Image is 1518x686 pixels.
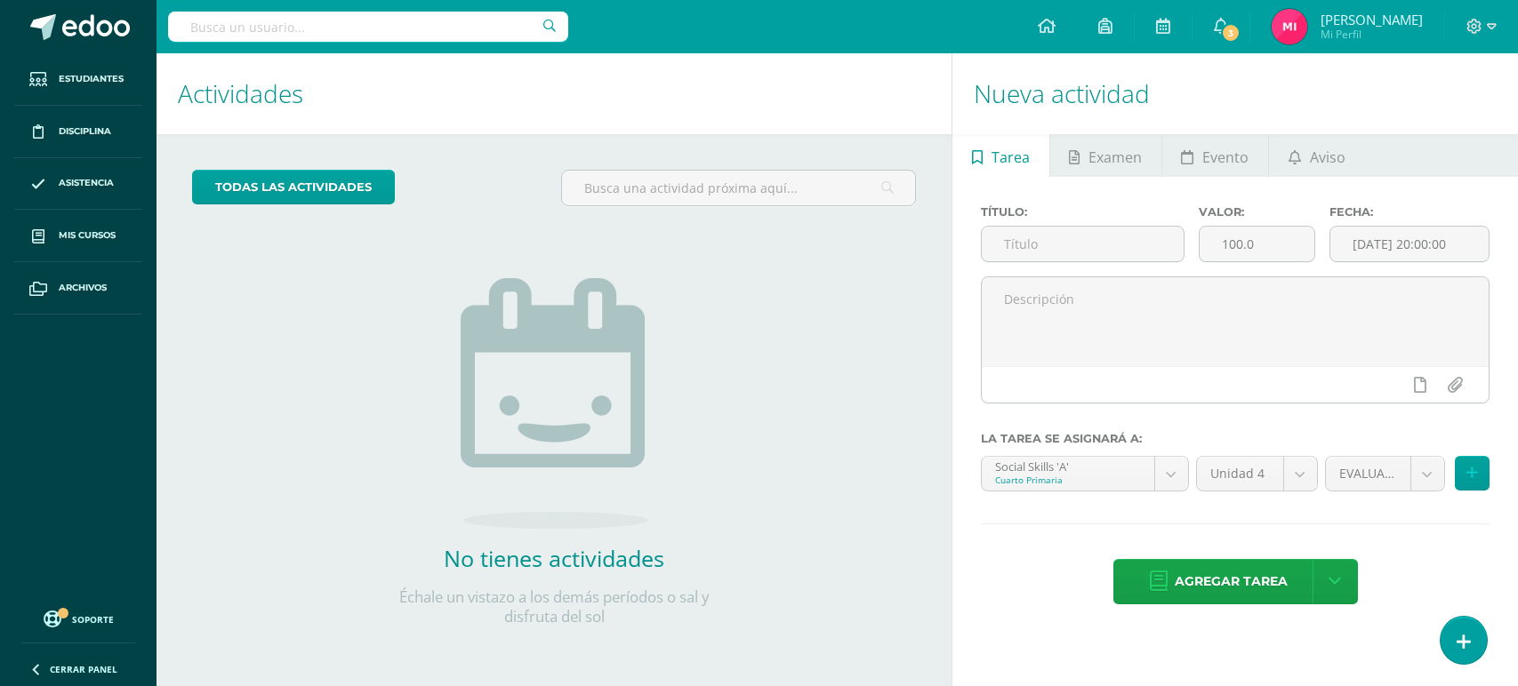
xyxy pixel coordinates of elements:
[72,613,114,626] span: Soporte
[1088,136,1142,179] span: Examen
[192,170,395,204] a: todas las Actividades
[1326,457,1444,491] a: EVALUACIÓN (30.0pts)
[14,210,142,262] a: Mis cursos
[1162,134,1268,177] a: Evento
[1202,136,1249,179] span: Evento
[14,262,142,315] a: Archivos
[995,457,1140,474] div: Social Skills 'A'
[952,134,1048,177] a: Tarea
[14,53,142,106] a: Estudiantes
[59,72,124,86] span: Estudiantes
[1310,136,1345,179] span: Aviso
[1329,205,1490,219] label: Fecha:
[59,124,111,139] span: Disciplina
[376,543,732,573] h2: No tienes actividades
[1330,227,1489,261] input: Fecha de entrega
[1339,457,1397,491] span: EVALUACIÓN (30.0pts)
[1175,560,1288,603] span: Agregar tarea
[14,158,142,211] a: Asistencia
[1197,457,1317,491] a: Unidad 4
[1050,134,1161,177] a: Examen
[1221,23,1241,43] span: 3
[981,432,1490,445] label: La tarea se asignará a:
[59,228,116,243] span: Mis cursos
[59,281,107,295] span: Archivos
[1321,11,1423,28] span: [PERSON_NAME]
[562,171,915,205] input: Busca una actividad próxima aquí...
[59,176,114,190] span: Asistencia
[168,12,568,42] input: Busca un usuario...
[995,474,1140,486] div: Cuarto Primaria
[982,457,1187,491] a: Social Skills 'A'Cuarto Primaria
[974,53,1497,134] h1: Nueva actividad
[376,587,732,626] p: Échale un vistazo a los demás períodos o sal y disfruta del sol
[178,53,930,134] h1: Actividades
[992,136,1030,179] span: Tarea
[14,106,142,158] a: Disciplina
[50,663,117,675] span: Cerrar panel
[461,278,647,529] img: no_activities.png
[981,205,1185,219] label: Título:
[982,227,1184,261] input: Título
[1210,457,1270,491] span: Unidad 4
[21,606,135,630] a: Soporte
[1272,9,1307,44] img: 67e357ac367b967c23576a478ea07591.png
[1321,27,1423,42] span: Mi Perfil
[1199,205,1315,219] label: Valor:
[1269,134,1364,177] a: Aviso
[1200,227,1314,261] input: Puntos máximos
